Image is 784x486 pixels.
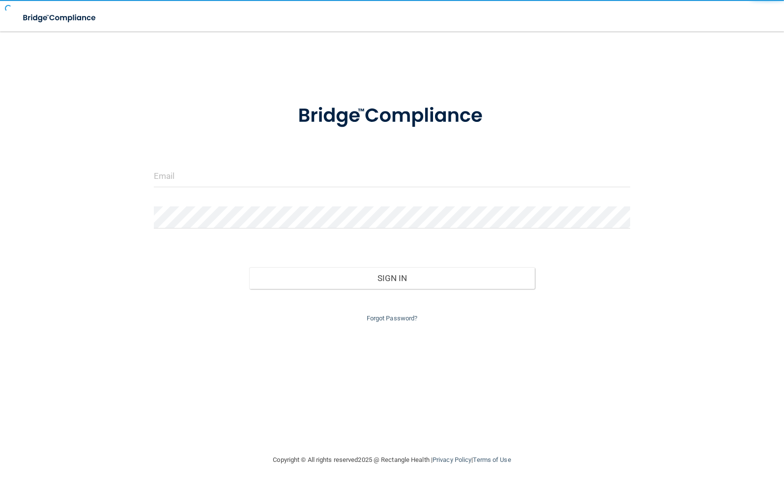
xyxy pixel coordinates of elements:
[473,456,511,463] a: Terms of Use
[367,314,418,322] a: Forgot Password?
[154,165,631,187] input: Email
[15,8,105,28] img: bridge_compliance_login_screen.278c3ca4.svg
[213,444,572,476] div: Copyright © All rights reserved 2025 @ Rectangle Health | |
[278,90,507,142] img: bridge_compliance_login_screen.278c3ca4.svg
[249,267,535,289] button: Sign In
[433,456,471,463] a: Privacy Policy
